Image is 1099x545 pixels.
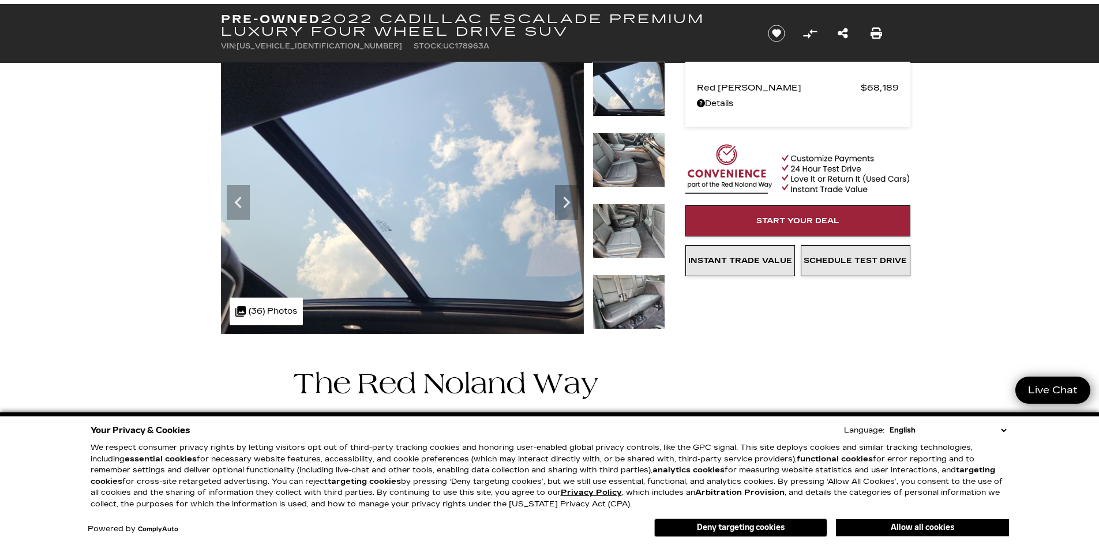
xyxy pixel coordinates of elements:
span: UC178963A [443,42,489,50]
div: Language: [844,427,884,434]
strong: Pre-Owned [221,12,321,26]
strong: Arbitration Provision [695,488,785,497]
span: Start Your Deal [756,216,839,225]
button: Save vehicle [764,24,789,43]
u: Privacy Policy [561,488,622,497]
a: Details [697,96,899,112]
h1: 2022 Cadillac Escalade Premium Luxury Four Wheel Drive SUV [221,13,749,38]
img: Used 2022 Black Raven Cadillac Premium Luxury image 23 [592,204,665,258]
div: Powered by [88,525,178,533]
select: Language Select [887,424,1009,436]
span: [US_VEHICLE_IDENTIFICATION_NUMBER] [237,42,402,50]
a: Red [PERSON_NAME] $68,189 [697,80,899,96]
img: Used 2022 Black Raven Cadillac Premium Luxury image 22 [592,133,665,187]
a: Live Chat [1015,377,1090,404]
strong: targeting cookies [91,465,995,486]
a: Print this Pre-Owned 2022 Cadillac Escalade Premium Luxury Four Wheel Drive SUV [871,25,882,42]
span: Stock: [414,42,443,50]
span: Your Privacy & Cookies [91,422,190,438]
strong: functional cookies [797,454,873,464]
span: Red [PERSON_NAME] [697,80,861,96]
div: Previous [227,185,250,220]
strong: targeting cookies [328,477,401,486]
span: $68,189 [861,80,899,96]
a: Start Your Deal [685,205,910,236]
span: VIN: [221,42,237,50]
img: Used 2022 Black Raven Cadillac Premium Luxury image 24 [592,275,665,329]
a: Instant Trade Value [685,245,795,276]
p: We respect consumer privacy rights by letting visitors opt out of third-party tracking cookies an... [91,442,1009,510]
div: Next [555,185,578,220]
div: (36) Photos [230,298,303,325]
a: ComplyAuto [138,526,178,533]
button: Deny targeting cookies [654,518,827,537]
button: Compare Vehicle [801,25,819,42]
a: Share this Pre-Owned 2022 Cadillac Escalade Premium Luxury Four Wheel Drive SUV [838,25,848,42]
span: Live Chat [1022,384,1083,397]
img: Used 2022 Black Raven Cadillac Premium Luxury image 21 [221,62,584,334]
img: Used 2022 Black Raven Cadillac Premium Luxury image 21 [592,62,665,116]
button: Allow all cookies [836,519,1009,536]
a: Schedule Test Drive [801,245,910,276]
span: Instant Trade Value [688,256,792,265]
strong: analytics cookies [652,465,725,475]
span: Schedule Test Drive [804,256,907,265]
strong: essential cookies [125,454,197,464]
